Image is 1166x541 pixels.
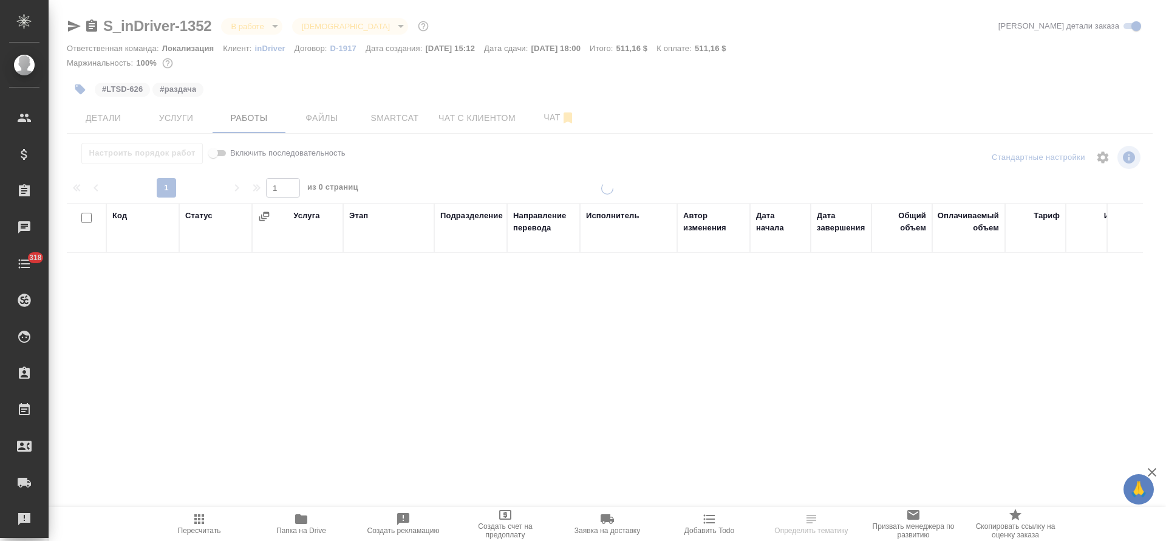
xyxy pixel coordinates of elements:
button: 🙏 [1123,474,1154,505]
div: Тариф [1034,210,1060,222]
div: Автор изменения [683,210,744,234]
div: Подразделение [440,210,503,222]
div: Направление перевода [513,210,574,234]
div: Итого [1104,210,1127,222]
span: 🙏 [1128,477,1149,502]
div: Исполнитель [586,210,639,222]
div: Дата начала [756,210,805,234]
div: Оплачиваемый объем [938,210,999,234]
button: Чтобы определение сработало, загрузи исходные файлы на странице "файлы" и привяжи проект в SmartCat [760,507,862,541]
div: Статус [185,210,213,222]
div: Общий объем [878,210,926,234]
div: Дата завершения [817,210,865,234]
button: Сгруппировать [258,210,270,222]
div: Этап [349,210,368,222]
span: 318 [22,252,49,264]
div: Услуга [293,210,319,222]
a: 318 [3,249,46,279]
div: Код [112,210,127,222]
